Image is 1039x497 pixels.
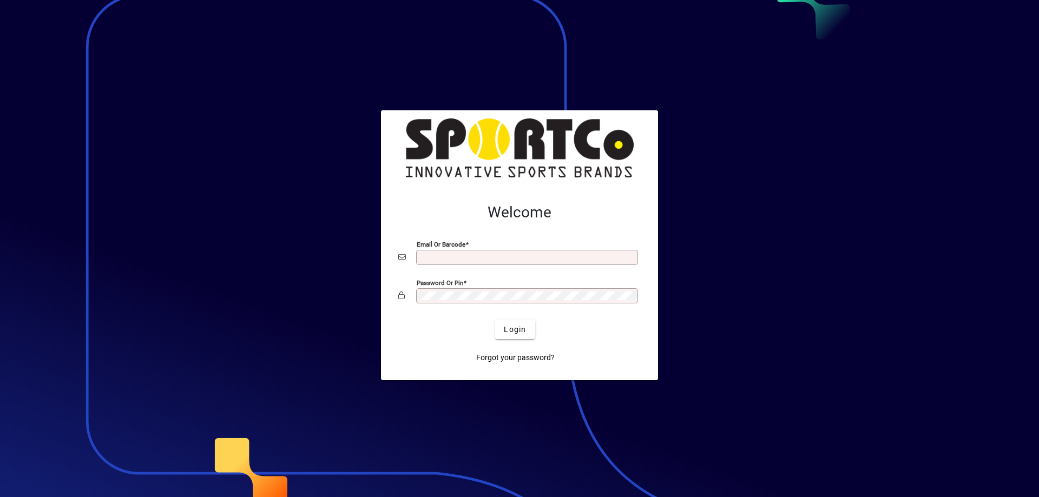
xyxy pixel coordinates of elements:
[504,324,526,335] span: Login
[417,241,465,248] mat-label: Email or Barcode
[495,320,535,339] button: Login
[476,352,555,363] span: Forgot your password?
[417,279,463,287] mat-label: Password or Pin
[398,203,641,222] h2: Welcome
[472,348,559,367] a: Forgot your password?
